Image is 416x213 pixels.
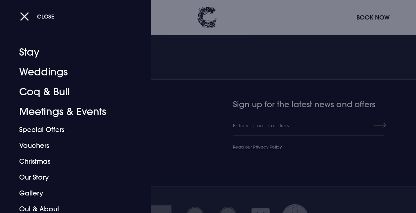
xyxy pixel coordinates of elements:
[20,10,54,23] button: Close
[37,13,54,20] span: Close
[19,169,123,185] a: Our Story
[19,153,123,169] a: Christmas
[19,82,123,102] a: Coq & Bull
[19,185,123,201] a: Gallery
[19,102,123,122] a: Meetings & Events
[19,42,123,62] a: Stay
[19,138,123,153] a: Vouchers
[19,122,123,138] a: Special Offers
[19,62,123,82] a: Weddings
